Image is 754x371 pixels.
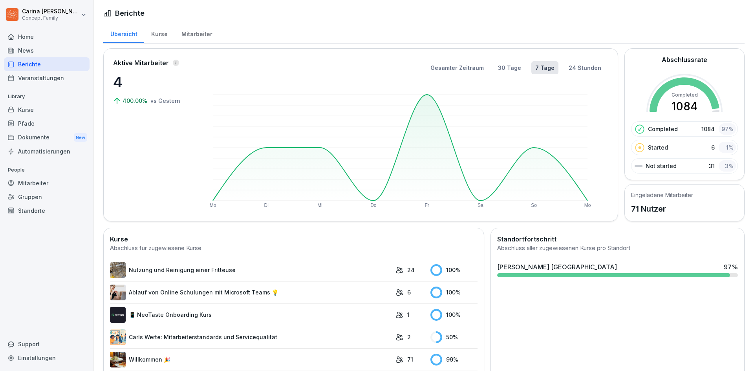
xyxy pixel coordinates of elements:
[4,144,90,158] a: Automatisierungen
[631,191,693,199] h5: Eingeladene Mitarbeiter
[531,203,537,208] text: So
[110,329,392,345] a: Carls Werte: Mitarbeiterstandards und Servicequalität
[631,203,693,215] p: 71 Nutzer
[407,333,411,341] p: 2
[724,262,738,272] div: 97 %
[407,311,410,319] p: 1
[711,143,715,152] p: 6
[110,352,126,367] img: aev8ouj9qek4l5i45z2v16li.png
[22,8,79,15] p: Carina [PERSON_NAME]
[110,307,392,323] a: 📱 NeoTaste Onboarding Kurs
[123,97,149,105] p: 400.00%
[4,103,90,117] a: Kurse
[4,57,90,71] a: Berichte
[22,15,79,21] p: Concept Family
[4,117,90,130] a: Pfade
[110,262,126,278] img: b2msvuojt3s6egexuweix326.png
[4,190,90,204] a: Gruppen
[150,97,180,105] p: vs Gestern
[110,285,392,300] a: Ablauf von Online Schulungen mit Microsoft Teams 💡
[719,123,736,135] div: 97 %
[430,331,478,343] div: 50 %
[4,30,90,44] a: Home
[497,234,738,244] h2: Standortfortschritt
[407,355,413,364] p: 71
[74,133,87,142] div: New
[115,8,145,18] h1: Berichte
[430,309,478,321] div: 100 %
[4,351,90,365] a: Einstellungen
[430,264,478,276] div: 100 %
[430,287,478,298] div: 100 %
[430,354,478,366] div: 99 %
[584,203,591,208] text: Mo
[497,244,738,253] div: Abschluss aller zugewiesenen Kurse pro Standort
[646,162,677,170] p: Not started
[370,203,377,208] text: Do
[4,204,90,217] a: Standorte
[4,337,90,351] div: Support
[565,61,605,74] button: 24 Stunden
[407,288,411,296] p: 6
[110,234,478,244] h2: Kurse
[317,203,322,208] text: Mi
[113,71,192,93] p: 4
[110,352,392,367] a: Willkommen 🎉
[426,61,488,74] button: Gesamter Zeitraum
[494,259,741,280] a: [PERSON_NAME] [GEOGRAPHIC_DATA]97%
[709,162,715,170] p: 31
[648,143,668,152] p: Started
[110,307,126,323] img: wogpw1ad3b6xttwx9rgsg3h8.png
[4,71,90,85] a: Veranstaltungen
[110,244,478,253] div: Abschluss für zugewiesene Kurse
[4,130,90,145] a: DokumenteNew
[531,61,558,74] button: 7 Tage
[719,142,736,153] div: 1 %
[264,203,269,208] text: Di
[478,203,483,208] text: Sa
[497,262,617,272] div: [PERSON_NAME] [GEOGRAPHIC_DATA]
[662,55,707,64] h2: Abschlussrate
[103,23,144,43] a: Übersicht
[174,23,219,43] a: Mitarbeiter
[110,329,126,345] img: crzzj3aw757s79duwivw1i9c.png
[110,285,126,300] img: e8eoks8cju23yjmx0b33vrq2.png
[4,176,90,190] a: Mitarbeiter
[210,203,216,208] text: Mo
[113,58,169,68] p: Aktive Mitarbeiter
[407,266,415,274] p: 24
[4,90,90,103] p: Library
[4,130,90,145] div: Dokumente
[648,125,678,133] p: Completed
[701,125,715,133] p: 1084
[4,44,90,57] a: News
[719,160,736,172] div: 3 %
[110,262,392,278] a: Nutzung und Reinigung einer Fritteuse
[144,23,174,43] a: Kurse
[425,203,429,208] text: Fr
[494,61,525,74] button: 30 Tage
[4,164,90,176] p: People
